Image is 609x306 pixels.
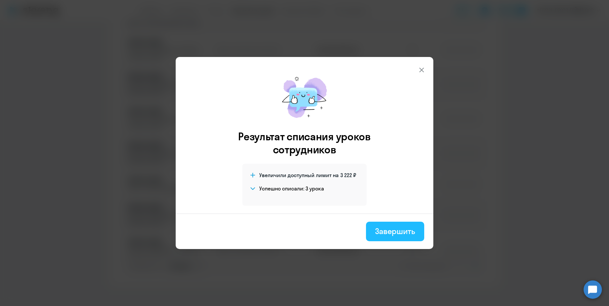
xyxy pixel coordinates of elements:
h4: Успешно списали: 3 урока [259,185,324,192]
button: Завершить [366,222,424,241]
img: mirage-message.png [275,70,334,125]
span: 3 222 ₽ [340,172,356,179]
span: Увеличили доступный лимит на [259,172,339,179]
div: Завершить [375,226,415,236]
h3: Результат списания уроков сотрудников [229,130,380,156]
